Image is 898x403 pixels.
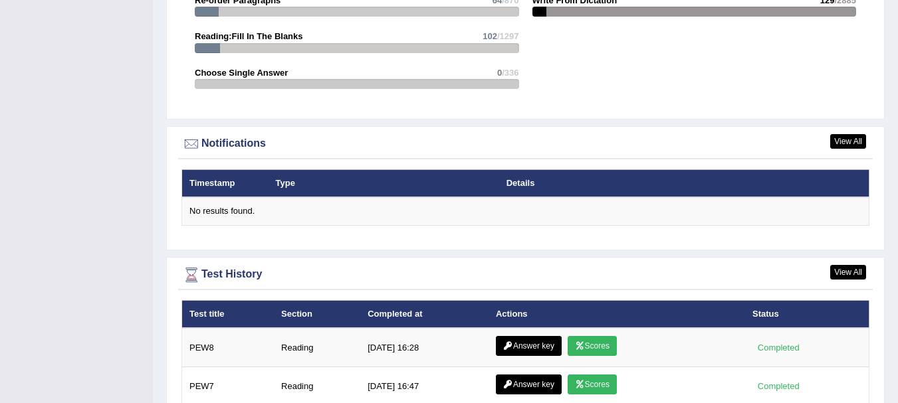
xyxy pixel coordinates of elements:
[182,328,275,367] td: PEW8
[182,169,269,197] th: Timestamp
[568,374,617,394] a: Scores
[752,379,804,393] div: Completed
[269,169,499,197] th: Type
[274,328,360,367] td: Reading
[489,300,745,328] th: Actions
[483,31,497,41] span: 102
[181,265,869,285] div: Test History
[195,31,303,41] strong: Reading:Fill In The Blanks
[752,341,804,355] div: Completed
[360,300,489,328] th: Completed at
[360,328,489,367] td: [DATE] 16:28
[830,134,866,149] a: View All
[502,68,518,78] span: /336
[568,336,617,356] a: Scores
[195,68,288,78] strong: Choose Single Answer
[182,300,275,328] th: Test title
[497,31,519,41] span: /1297
[499,169,790,197] th: Details
[745,300,869,328] th: Status
[189,205,861,218] div: No results found.
[830,265,866,280] a: View All
[181,134,869,154] div: Notifications
[496,374,562,394] a: Answer key
[497,68,502,78] span: 0
[274,300,360,328] th: Section
[496,336,562,356] a: Answer key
